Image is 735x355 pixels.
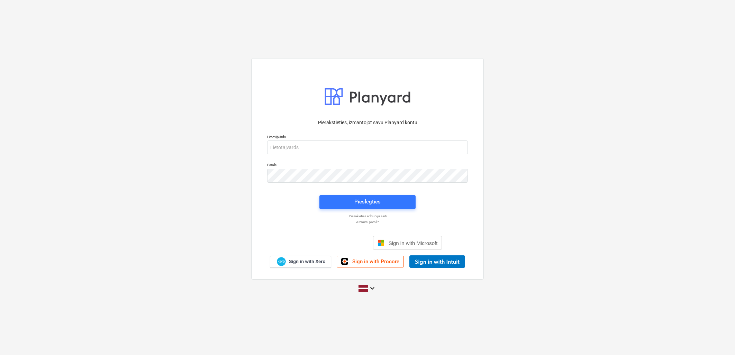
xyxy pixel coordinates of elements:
[700,322,735,355] iframe: Chat Widget
[319,195,416,209] button: Pieslēgties
[270,256,332,268] a: Sign in with Xero
[267,119,468,126] p: Pierakstieties, izmantojot savu Planyard kontu
[290,235,371,251] iframe: Poga Pierakstīties ar Google kontu
[289,258,325,265] span: Sign in with Xero
[277,257,286,266] img: Xero logo
[337,256,404,267] a: Sign in with Procore
[378,239,384,246] img: Microsoft logo
[267,163,468,169] p: Parole
[267,135,468,140] p: Lietotājvārds
[264,214,471,218] a: Piesakieties ar burvju saiti
[264,220,471,224] a: Aizmirsi paroli?
[267,140,468,154] input: Lietotājvārds
[368,284,376,292] i: keyboard_arrow_down
[352,258,399,265] span: Sign in with Procore
[354,197,381,206] div: Pieslēgties
[389,240,438,246] span: Sign in with Microsoft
